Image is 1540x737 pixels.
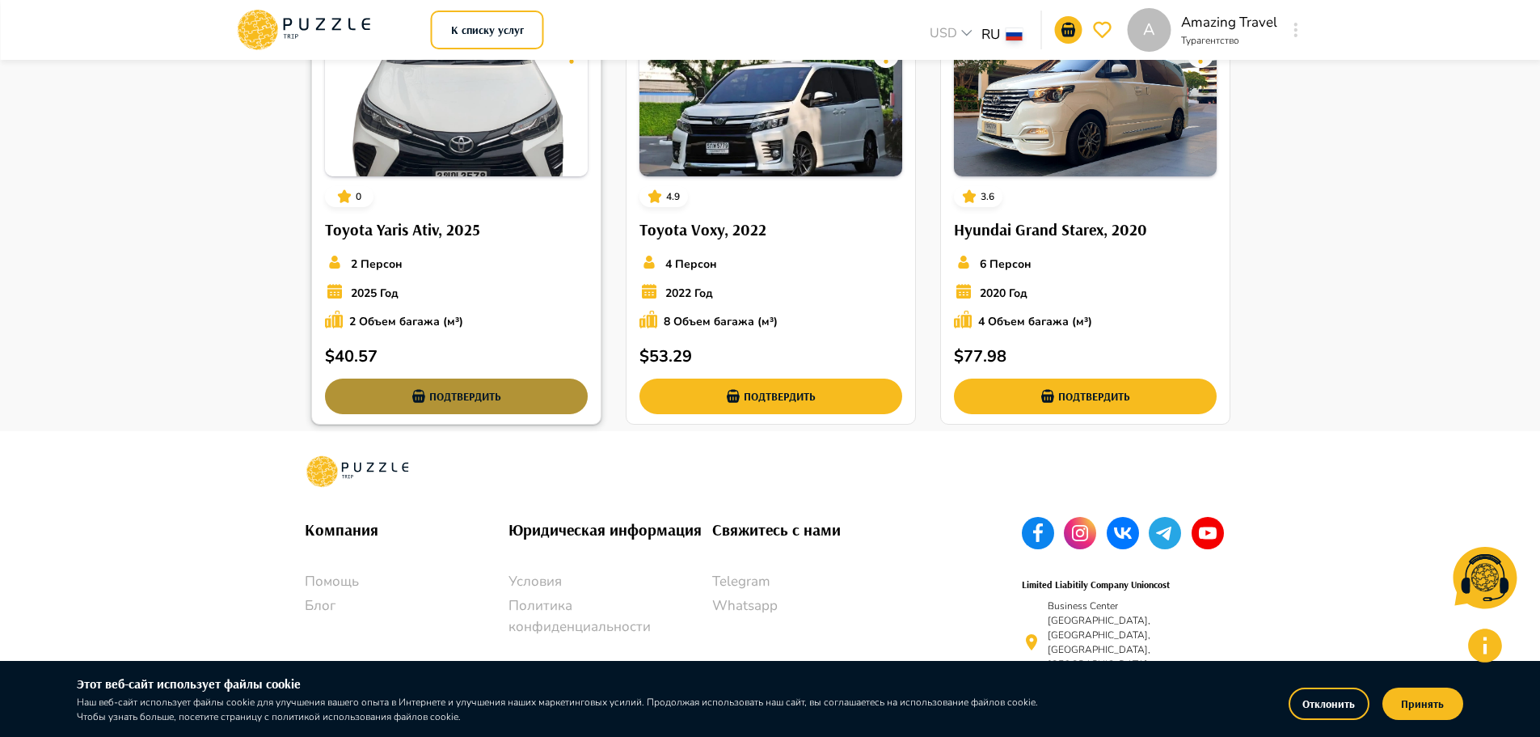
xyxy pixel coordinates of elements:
[1048,599,1217,686] p: Business Center [GEOGRAPHIC_DATA], [GEOGRAPHIC_DATA], [GEOGRAPHIC_DATA], [GEOGRAPHIC_DATA], [GEOG...
[305,517,508,543] h6: Компания
[664,313,778,330] p: 8 Объем багажа (м³)
[508,571,712,592] a: Условия
[325,345,335,369] p: $
[954,39,1217,176] img: PuzzleTrip
[77,695,1047,724] p: Наш веб-сайт использует файлы cookie для улучшения вашего опыта в Интернете и улучшения наших мар...
[351,285,399,302] p: 2025 Год
[356,189,361,204] p: 0
[643,185,666,208] button: card_icons
[508,595,712,637] a: Политика конфиденциальности
[666,189,680,204] p: 4.9
[639,39,902,176] img: PuzzleTrip
[325,217,588,243] h6: Toyota Yaris Ativ, 2025
[978,313,1092,330] p: 4 Объем багажа (м³)
[325,39,588,176] img: PuzzleTrip
[431,11,544,49] button: К списку услуг
[981,24,1000,45] p: RU
[639,217,902,243] h6: Toyota Voxy, 2022
[712,595,916,616] a: Whatsapp
[1022,577,1170,592] h6: Limited Liabitily Company Unioncost
[351,256,403,273] p: 2 Персон
[980,256,1032,273] p: 6 Персон
[349,313,463,330] p: 2 Объем багажа (м³)
[305,571,508,592] a: Помощь
[964,345,1006,369] p: 77.98
[1289,688,1369,720] button: Отклонить
[981,189,994,204] p: 3.6
[649,345,692,369] p: 53.29
[1006,28,1023,40] img: lang
[335,345,378,369] p: 40.57
[1089,16,1116,44] button: go-to-wishlist-submit-button
[980,285,1027,302] p: 2020 Год
[925,23,981,47] div: USD
[712,571,916,592] a: Telegram
[1055,16,1082,44] button: go-to-basket-submit-button
[1181,12,1277,33] p: Amazing Travel
[665,285,713,302] p: 2022 Год
[958,185,981,208] button: card_icons
[333,185,356,208] button: card_icons
[325,379,588,414] button: add-basket-submit-button
[639,379,902,414] button: add-basket-submit-button
[1128,8,1171,52] div: A
[305,595,508,616] a: Блог
[1382,688,1463,720] button: Принять
[1181,33,1277,48] p: Турагентство
[508,517,712,543] h6: Юридическая информация
[665,256,717,273] p: 4 Персон
[77,674,1047,695] h6: Этот веб-сайт использует файлы cookie
[954,345,964,369] p: $
[712,517,916,543] h6: Свяжитесь с нами
[954,379,1217,414] button: add-basket-submit-button
[639,345,649,369] p: $
[954,217,1217,243] h6: Hyundai Grand Starex, 2020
